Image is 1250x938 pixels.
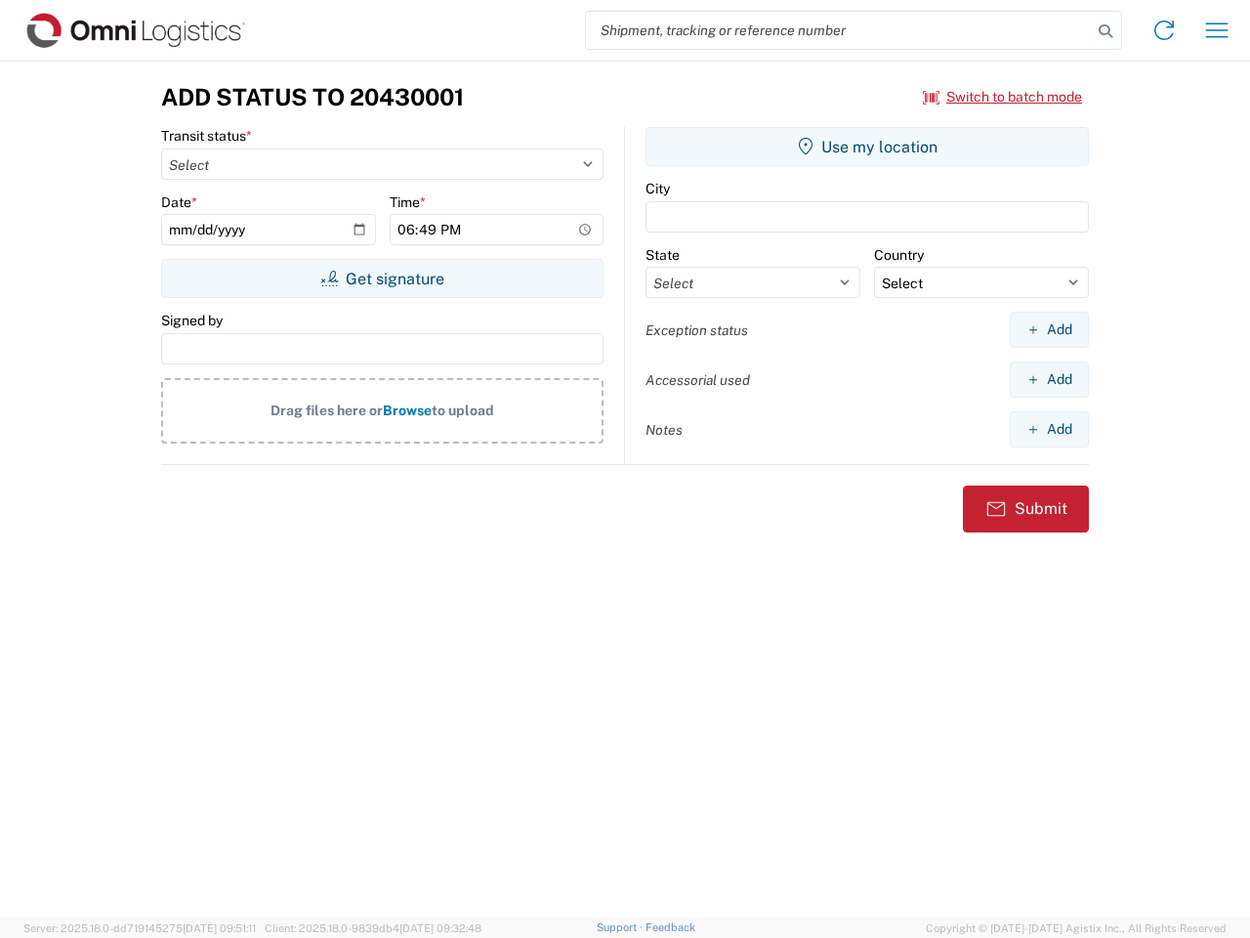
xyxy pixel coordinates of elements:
[646,921,695,933] a: Feedback
[161,83,464,111] h3: Add Status to 20430001
[646,180,670,197] label: City
[1010,312,1089,348] button: Add
[646,246,680,264] label: State
[646,371,750,389] label: Accessorial used
[874,246,924,264] label: Country
[1010,411,1089,448] button: Add
[432,403,494,418] span: to upload
[597,921,646,933] a: Support
[161,312,223,329] label: Signed by
[383,403,432,418] span: Browse
[161,259,604,298] button: Get signature
[390,193,426,211] label: Time
[963,486,1089,533] button: Submit
[646,421,683,439] label: Notes
[161,127,252,145] label: Transit status
[399,922,481,934] span: [DATE] 09:32:48
[1010,362,1089,398] button: Add
[271,403,383,418] span: Drag files here or
[23,922,256,934] span: Server: 2025.18.0-dd719145275
[646,321,748,339] label: Exception status
[265,922,481,934] span: Client: 2025.18.0-9839db4
[586,12,1092,49] input: Shipment, tracking or reference number
[183,922,256,934] span: [DATE] 09:51:11
[161,193,197,211] label: Date
[926,919,1227,937] span: Copyright © [DATE]-[DATE] Agistix Inc., All Rights Reserved
[923,81,1082,113] button: Switch to batch mode
[646,127,1089,166] button: Use my location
